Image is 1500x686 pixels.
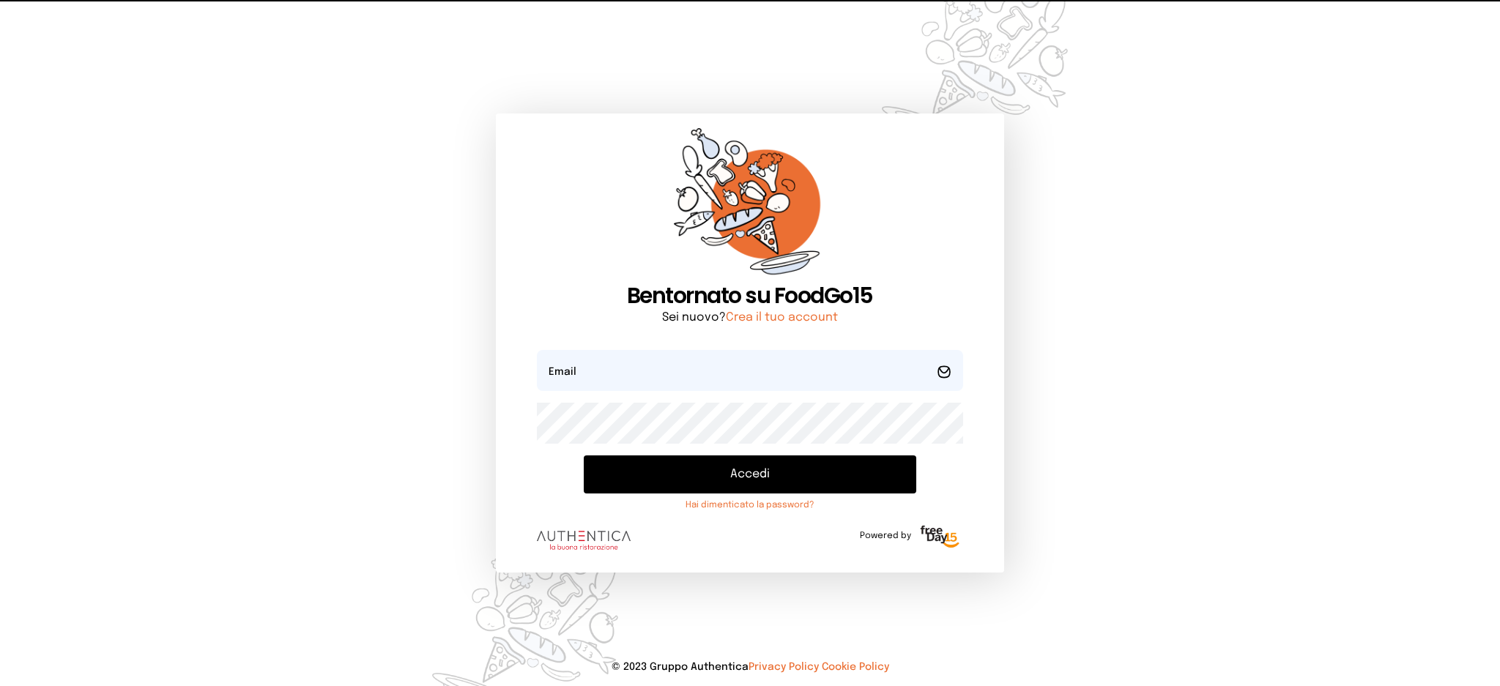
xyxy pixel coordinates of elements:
button: Accedi [584,455,916,493]
h1: Bentornato su FoodGo15 [537,283,962,309]
a: Privacy Policy [749,662,819,672]
a: Hai dimenticato la password? [584,499,916,511]
img: logo.8f33a47.png [537,531,631,550]
a: Cookie Policy [822,662,889,672]
p: © 2023 Gruppo Authentica [23,660,1477,674]
img: logo-freeday.3e08031.png [917,523,963,552]
p: Sei nuovo? [537,309,962,327]
span: Powered by [860,530,911,542]
a: Crea il tuo account [726,311,838,324]
img: sticker-orange.65babaf.png [674,128,826,283]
